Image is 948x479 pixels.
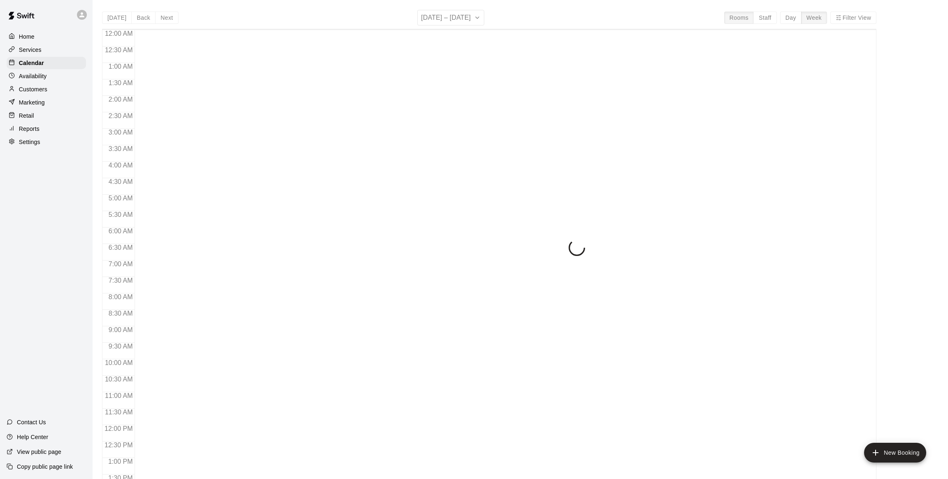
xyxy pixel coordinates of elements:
span: 1:30 AM [107,79,135,86]
span: 11:00 AM [103,392,135,399]
button: add [864,443,926,463]
span: 3:30 AM [107,145,135,152]
p: View public page [17,448,61,456]
span: 6:30 AM [107,244,135,251]
a: Retail [7,109,86,122]
a: Marketing [7,96,86,109]
span: 7:30 AM [107,277,135,284]
span: 3:00 AM [107,129,135,136]
span: 10:30 AM [103,376,135,383]
a: Customers [7,83,86,95]
span: 9:00 AM [107,326,135,333]
p: Settings [19,138,40,146]
span: 2:00 AM [107,96,135,103]
a: Services [7,44,86,56]
p: Home [19,33,35,41]
span: 10:00 AM [103,359,135,366]
p: Calendar [19,59,44,67]
span: 2:30 AM [107,112,135,119]
span: 12:00 AM [103,30,135,37]
span: 5:00 AM [107,195,135,202]
span: 8:30 AM [107,310,135,317]
p: Services [19,46,42,54]
span: 12:00 PM [102,425,135,432]
span: 7:00 AM [107,260,135,267]
a: Availability [7,70,86,82]
p: Retail [19,112,34,120]
span: 1:00 AM [107,63,135,70]
span: 4:30 AM [107,178,135,185]
p: Reports [19,125,39,133]
span: 12:30 PM [102,442,135,449]
p: Help Center [17,433,48,441]
p: Contact Us [17,418,46,426]
a: Home [7,30,86,43]
p: Availability [19,72,47,80]
span: 12:30 AM [103,47,135,53]
p: Customers [19,85,47,93]
span: 11:30 AM [103,409,135,416]
a: Settings [7,136,86,148]
span: 4:00 AM [107,162,135,169]
span: 5:30 AM [107,211,135,218]
span: 1:00 PM [106,458,135,465]
span: 6:00 AM [107,228,135,235]
a: Calendar [7,57,86,69]
span: 9:30 AM [107,343,135,350]
p: Copy public page link [17,463,73,471]
span: 8:00 AM [107,293,135,300]
p: Marketing [19,98,45,107]
a: Reports [7,123,86,135]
